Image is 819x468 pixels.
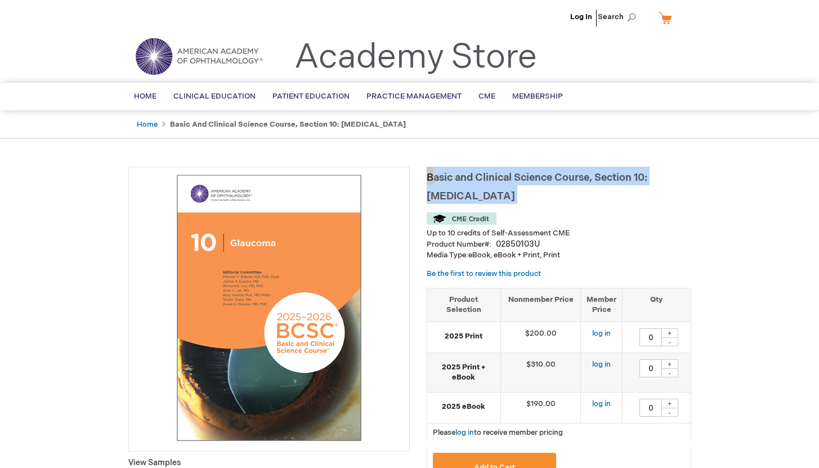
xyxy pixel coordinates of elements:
a: log in [592,399,611,408]
td: $190.00 [500,392,581,423]
span: Membership [512,92,563,101]
strong: 2025 eBook [433,402,495,412]
a: log in [592,360,611,369]
li: Up to 10 credits of Self-Assessment CME [427,228,691,239]
th: Qty [623,288,691,322]
strong: 2025 Print + eBook [433,362,495,383]
img: Basic and Clinical Science Course, Section 10: Glaucoma [135,173,404,442]
input: Qty [639,399,662,417]
a: Academy Store [294,37,537,78]
a: Be the first to review this product [427,269,541,278]
a: Home [137,120,158,129]
th: Member Price [581,288,623,322]
div: - [661,337,678,346]
div: + [661,359,678,369]
span: Please to receive member pricing [433,428,563,437]
th: Nonmember Price [500,288,581,322]
span: Patient Education [272,92,350,101]
span: Basic and Clinical Science Course, Section 10: [MEDICAL_DATA] [427,172,647,202]
div: - [661,408,678,417]
input: Qty [639,359,662,377]
span: Home [134,92,156,101]
a: log in [592,329,611,338]
td: $200.00 [500,322,581,353]
span: CME [478,92,495,101]
a: Log In [570,12,592,21]
a: log in [455,428,474,437]
span: Clinical Education [173,92,256,101]
strong: Product Number [427,240,491,249]
span: Practice Management [366,92,462,101]
span: Search [598,6,641,28]
div: + [661,399,678,408]
div: + [661,328,678,338]
strong: Basic and Clinical Science Course, Section 10: [MEDICAL_DATA] [170,120,406,129]
input: Qty [639,328,662,346]
strong: 2025 Print [433,331,495,342]
div: 02850103U [496,239,540,250]
td: $310.00 [500,353,581,392]
img: CME Credit [427,212,496,225]
p: eBook, eBook + Print, Print [427,250,691,261]
strong: Media Type: [427,251,468,260]
th: Product Selection [427,288,501,322]
div: - [661,368,678,377]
